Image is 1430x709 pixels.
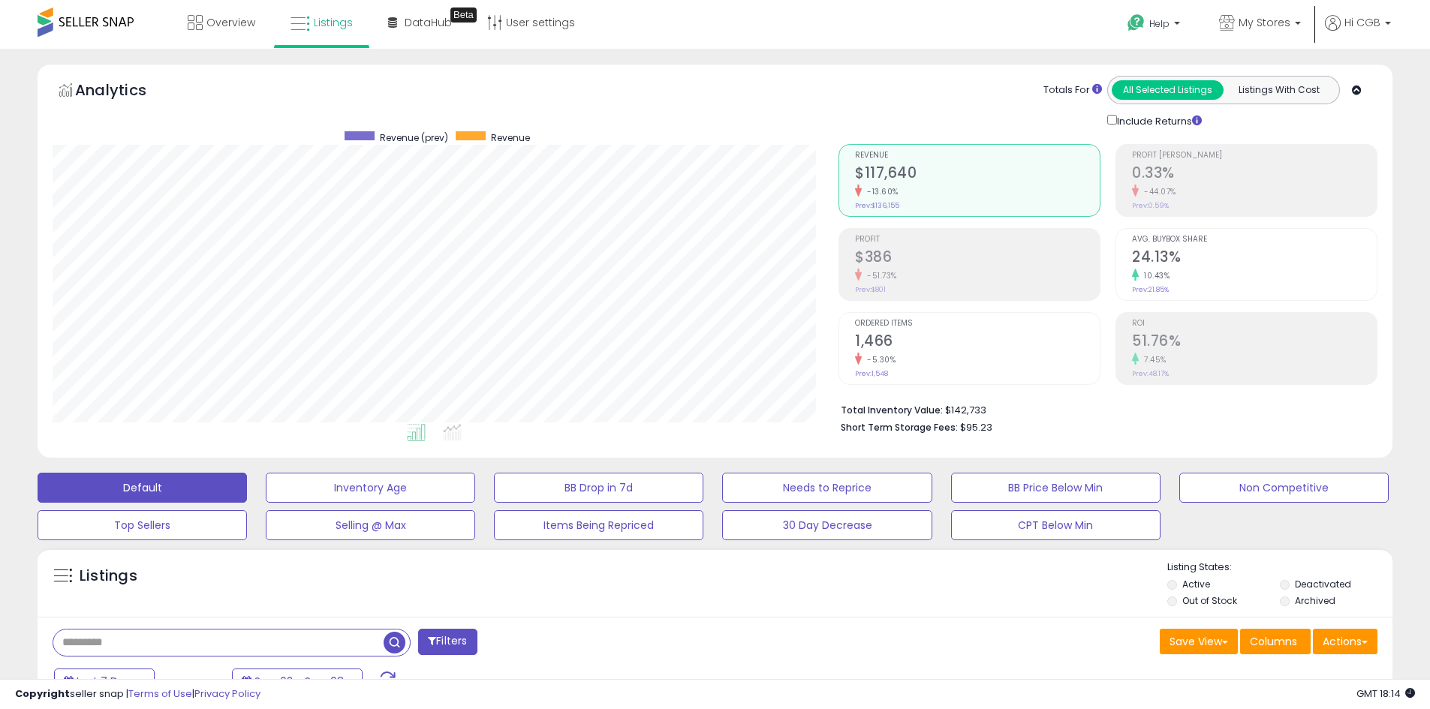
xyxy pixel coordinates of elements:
[1132,201,1169,210] small: Prev: 0.59%
[722,510,932,540] button: 30 Day Decrease
[1179,473,1389,503] button: Non Competitive
[1132,236,1377,244] span: Avg. Buybox Share
[960,420,992,434] span: $95.23
[855,332,1100,353] h2: 1,466
[80,566,137,587] h5: Listings
[405,15,452,30] span: DataHub
[38,473,247,503] button: Default
[1132,164,1377,185] h2: 0.33%
[15,686,70,701] strong: Copyright
[77,674,136,689] span: Last 7 Days
[855,164,1100,185] h2: $117,640
[1167,560,1392,575] p: Listing States:
[1139,354,1167,365] small: 7.45%
[1132,369,1169,378] small: Prev: 48.17%
[1182,594,1237,607] label: Out of Stock
[206,15,255,30] span: Overview
[266,510,475,540] button: Selling @ Max
[841,421,958,434] b: Short Term Storage Fees:
[1239,15,1290,30] span: My Stores
[1223,80,1335,100] button: Listings With Cost
[75,80,176,104] h5: Analytics
[1132,332,1377,353] h2: 51.76%
[38,510,247,540] button: Top Sellers
[491,131,530,144] span: Revenue
[722,473,932,503] button: Needs to Reprice
[841,404,943,416] b: Total Inventory Value:
[1160,629,1238,654] button: Save View
[855,248,1100,269] h2: $386
[1182,578,1210,590] label: Active
[1132,152,1377,160] span: Profit [PERSON_NAME]
[862,186,899,197] small: -13.60%
[232,668,363,694] button: Sep-02 - Sep-08
[855,369,888,378] small: Prev: 1,548
[841,400,1366,418] li: $142,733
[1313,629,1377,654] button: Actions
[1132,320,1377,328] span: ROI
[1115,2,1195,49] a: Help
[862,270,897,281] small: -51.73%
[54,668,155,694] button: Last 7 Days
[1295,578,1351,590] label: Deactivated
[1295,594,1335,607] label: Archived
[450,8,477,23] div: Tooltip anchor
[15,687,260,701] div: seller snap | |
[1132,248,1377,269] h2: 24.13%
[314,15,353,30] span: Listings
[855,201,899,210] small: Prev: $136,155
[1139,270,1170,281] small: 10.43%
[855,285,886,294] small: Prev: $801
[1139,186,1176,197] small: -44.07%
[855,152,1100,160] span: Revenue
[1096,112,1220,129] div: Include Returns
[266,473,475,503] button: Inventory Age
[1112,80,1224,100] button: All Selected Listings
[1149,17,1170,30] span: Help
[951,473,1161,503] button: BB Price Below Min
[157,675,226,689] span: Compared to:
[1325,15,1391,49] a: Hi CGB
[418,629,477,655] button: Filters
[194,686,260,701] a: Privacy Policy
[951,510,1161,540] button: CPT Below Min
[1344,15,1380,30] span: Hi CGB
[254,674,344,689] span: Sep-02 - Sep-08
[1240,629,1311,654] button: Columns
[380,131,448,144] span: Revenue (prev)
[862,354,896,365] small: -5.30%
[855,236,1100,244] span: Profit
[1356,686,1415,701] span: 2025-09-16 18:14 GMT
[128,686,192,701] a: Terms of Use
[494,473,703,503] button: BB Drop in 7d
[855,320,1100,328] span: Ordered Items
[1127,14,1146,32] i: Get Help
[1250,634,1297,649] span: Columns
[1043,83,1102,98] div: Totals For
[1132,285,1169,294] small: Prev: 21.85%
[494,510,703,540] button: Items Being Repriced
